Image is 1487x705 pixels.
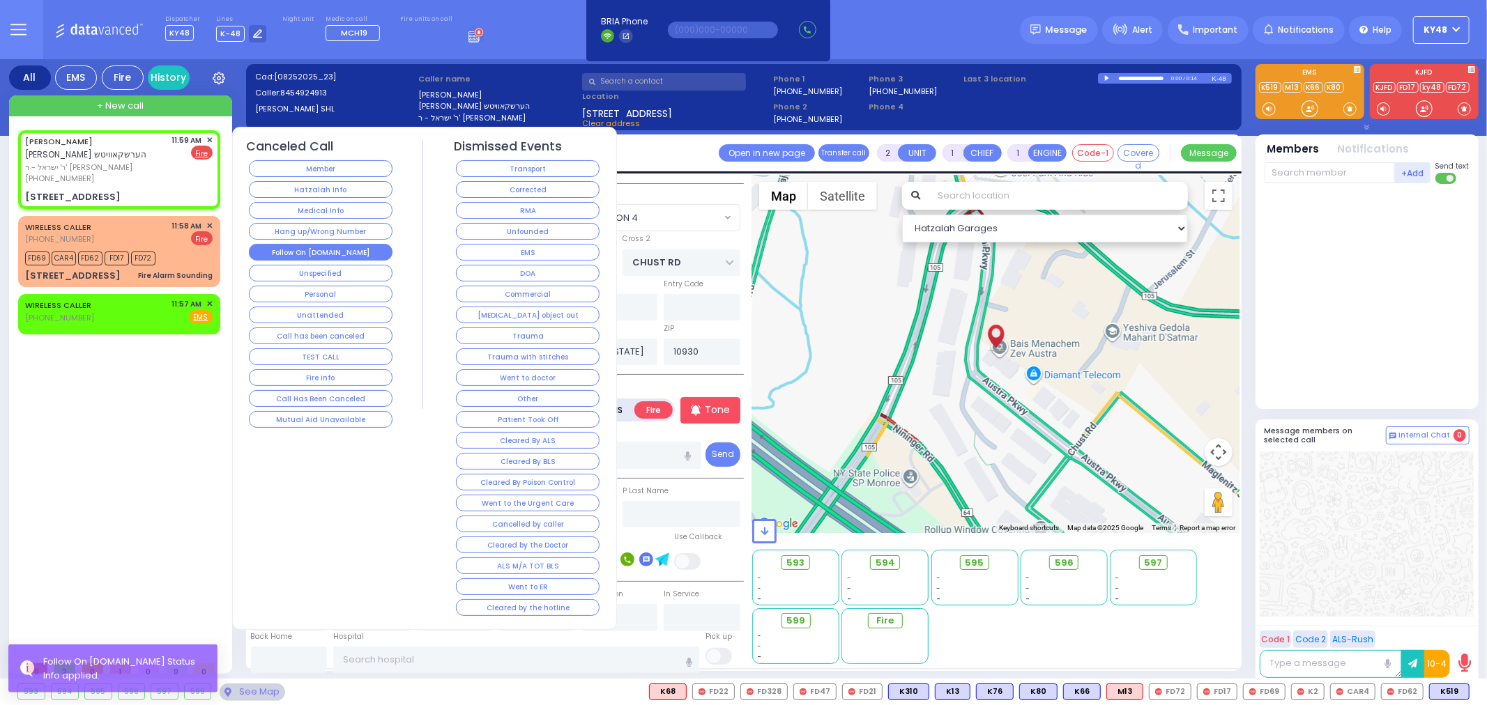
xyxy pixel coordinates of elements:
span: - [936,594,940,604]
div: K66 [1063,683,1101,700]
span: FD62 [78,251,102,265]
input: Search a contact [582,73,746,91]
button: Other [456,390,600,407]
img: red-radio-icon.svg [1155,688,1162,695]
h4: Dismissed Events [454,139,562,154]
img: red-radio-icon.svg [1249,688,1256,695]
a: M13 [1283,82,1302,93]
span: - [936,583,940,594]
span: CAR4 [52,251,76,265]
span: - [1025,594,1030,604]
span: - [758,651,762,662]
span: [08252025_23] [274,71,336,82]
span: - [758,641,762,651]
button: Cleared By BLS [456,453,600,470]
div: BLS [935,683,970,700]
button: Code-1 [1072,144,1114,162]
span: KY48 [165,25,194,41]
span: - [758,583,762,594]
div: MICHUEL SHLOME HERSHKOWITZ [984,312,1008,354]
button: Personal [249,286,392,302]
div: ALS [1106,683,1143,700]
span: Important [1193,24,1237,36]
a: K66 [1304,82,1323,93]
button: Map camera controls [1205,438,1233,466]
button: Cleared By Poison Control [456,474,600,490]
label: Cross 2 [623,233,650,245]
button: Show satellite imagery [808,182,877,210]
label: Use Callback [674,532,722,543]
button: Toggle fullscreen view [1205,182,1233,210]
label: Dispatcher [165,15,200,24]
div: BLS [1063,683,1101,700]
a: Open this area in Google Maps (opens a new window) [756,515,802,533]
button: Follow On [DOMAIN_NAME] [249,244,392,261]
span: 599 [786,614,805,628]
button: [MEDICAL_DATA] object out [456,307,600,323]
span: 11:57 AM [172,299,202,309]
label: Pick up [706,631,732,642]
a: History [148,65,190,90]
span: ✕ [206,298,213,310]
label: KJFD [1370,69,1479,79]
span: - [936,573,940,583]
label: Fire units on call [400,15,452,24]
span: - [758,573,762,583]
p: Tone [705,403,730,417]
div: K-48 [1212,73,1232,84]
button: Hatzalah Info [249,181,392,198]
button: Trauma [456,327,600,344]
div: FD17 [1197,683,1237,700]
span: - [1115,573,1120,583]
button: Hang up/Wrong Number [249,223,392,240]
span: Fire [876,614,894,628]
div: BLS [1429,683,1470,700]
div: / [1183,70,1186,86]
span: Phone 4 [869,101,959,113]
span: Clear address [582,118,640,129]
span: 597 [1145,556,1163,570]
div: See map [220,683,285,701]
input: (000)000-00000 [668,22,778,38]
button: Cleared By ALS [456,432,600,449]
a: ky48 [1420,82,1444,93]
button: KY48 [1413,16,1470,44]
label: [PERSON_NAME] [418,89,577,101]
label: Caller name [418,73,577,85]
div: ALS [649,683,687,700]
img: Google [756,515,802,533]
span: ר' ישראל - ר' [PERSON_NAME] [25,162,167,173]
button: Commercial [456,286,600,302]
span: KY48 [1424,24,1448,36]
img: Logo [55,21,148,38]
label: [PERSON_NAME] הערשקאוויטש [418,100,577,112]
span: SECTION 4 [581,204,740,231]
img: red-radio-icon.svg [747,688,754,695]
span: [PHONE_NUMBER] [25,312,94,323]
div: K519 [1429,683,1470,700]
span: FD72 [131,251,155,265]
div: K2 [1291,683,1325,700]
div: Fire [102,65,144,90]
button: Mutual Aid Unavailable [249,411,392,428]
div: FD69 [1243,683,1286,700]
label: P Last Name [623,486,669,497]
div: 0:14 [1186,70,1198,86]
button: ENGINE [1028,144,1067,162]
button: ALS M/A TOT BLS [456,557,600,574]
div: K310 [888,683,929,700]
button: 10-4 [1424,650,1450,678]
div: 0:00 [1170,70,1183,86]
span: 0 [1454,429,1466,442]
label: Medic on call [326,15,384,24]
button: Call Has Been Canceled [249,390,392,407]
span: + New call [97,99,144,113]
div: K80 [1019,683,1058,700]
label: Cad: [255,71,414,83]
div: Follow On [DOMAIN_NAME] Status Info applied. [43,655,207,682]
button: Covered [1118,144,1159,162]
label: Night unit [282,15,314,24]
button: Notifications [1338,141,1410,157]
img: comment-alt.png [1389,433,1396,440]
span: Help [1373,24,1391,36]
